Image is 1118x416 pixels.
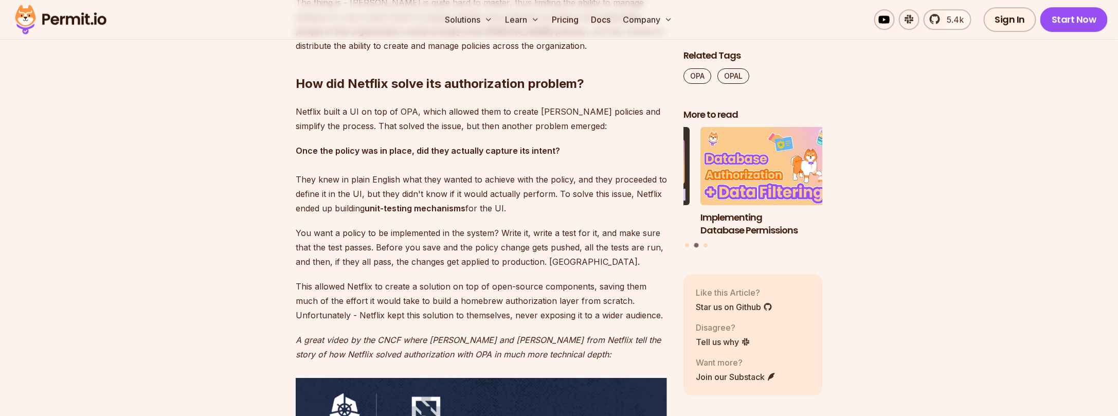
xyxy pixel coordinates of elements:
[551,211,690,237] h3: Authorization with Open Policy Agent (OPA)
[683,108,822,121] h2: More to read
[696,301,772,313] a: Star us on Github
[704,244,708,248] button: Go to slide 3
[924,9,971,30] a: 5.4k
[501,9,544,30] button: Learn
[683,68,711,84] a: OPA
[941,13,964,26] span: 5.4k
[696,336,750,348] a: Tell us why
[441,9,497,30] button: Solutions
[548,9,583,30] a: Pricing
[984,7,1037,32] a: Sign In
[700,211,839,237] h3: Implementing Database Permissions
[683,128,822,249] div: Posts
[683,49,822,62] h2: Related Tags
[696,371,776,383] a: Join our Substack
[619,9,677,30] button: Company
[296,104,667,133] p: Netflix built a UI on top of OPA, which allowed them to create [PERSON_NAME] policies and simplif...
[717,68,749,84] a: OPAL
[696,286,772,299] p: Like this Article?
[296,34,667,92] h2: How did Netflix solve its authorization problem?
[10,2,111,37] img: Permit logo
[551,128,690,237] li: 1 of 3
[296,143,667,215] p: They knew in plain English what they wanted to achieve with the policy, and they proceeded to def...
[296,146,560,156] strong: Once the policy was in place, did they actually capture its intent?
[296,226,667,269] p: You want a policy to be implemented in the system? Write it, write a test for it, and make sure t...
[696,321,750,334] p: Disagree?
[700,128,839,237] li: 2 of 3
[296,279,667,322] p: This allowed Netflix to create a solution on top of open-source components, saving them much of t...
[685,244,689,248] button: Go to slide 1
[700,128,839,237] a: Implementing Database PermissionsImplementing Database Permissions
[694,243,699,248] button: Go to slide 2
[296,335,661,359] em: A great video by the CNCF where [PERSON_NAME] and [PERSON_NAME] from Netflix tell the story of ho...
[587,9,615,30] a: Docs
[696,356,776,369] p: Want more?
[1040,7,1108,32] a: Start Now
[365,203,465,213] strong: unit-testing mechanisms
[700,128,839,206] img: Implementing Database Permissions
